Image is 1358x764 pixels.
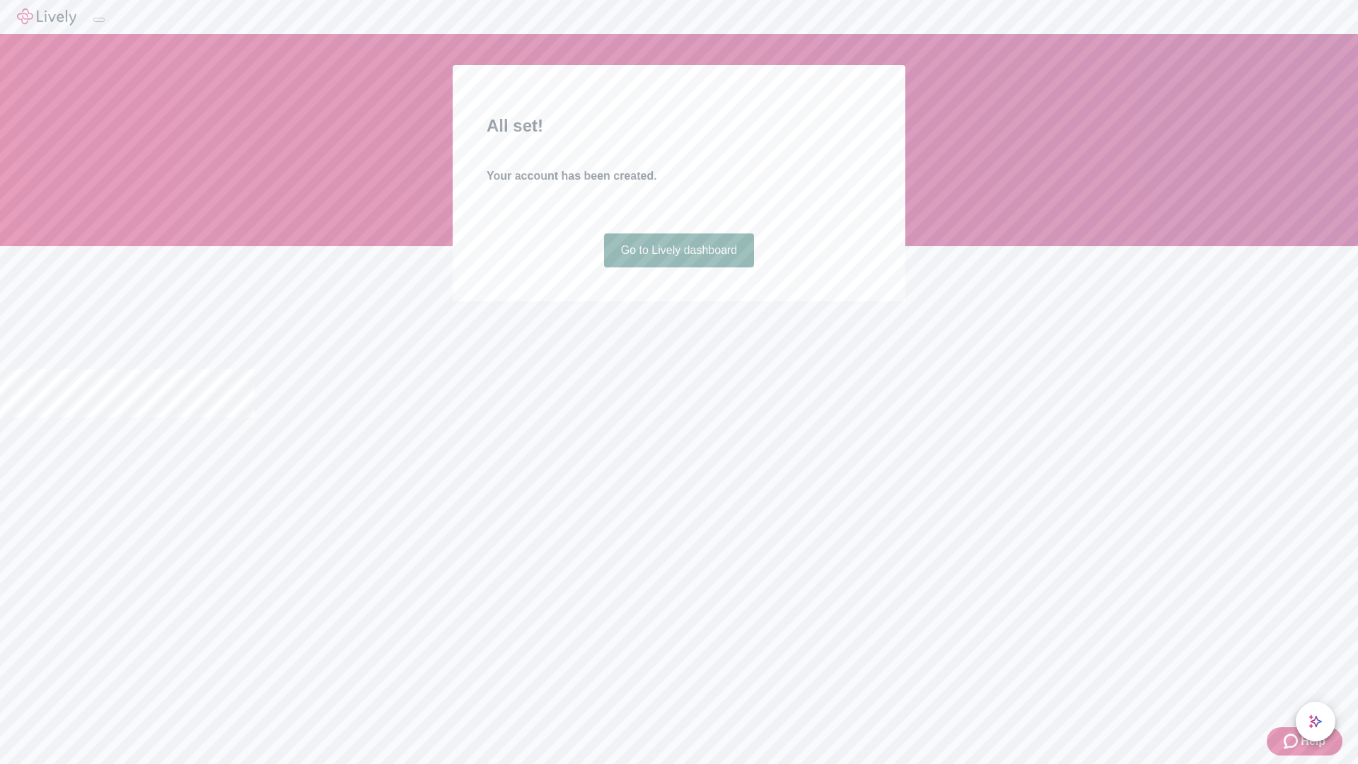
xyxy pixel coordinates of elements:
[1267,727,1342,756] button: Zendesk support iconHelp
[1301,733,1325,750] span: Help
[1296,702,1335,741] button: chat
[604,233,755,267] a: Go to Lively dashboard
[487,168,871,185] h4: Your account has been created.
[93,18,105,22] button: Log out
[487,113,871,139] h2: All set!
[1308,714,1323,729] svg: Lively AI Assistant
[17,8,76,25] img: Lively
[1284,733,1301,750] svg: Zendesk support icon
